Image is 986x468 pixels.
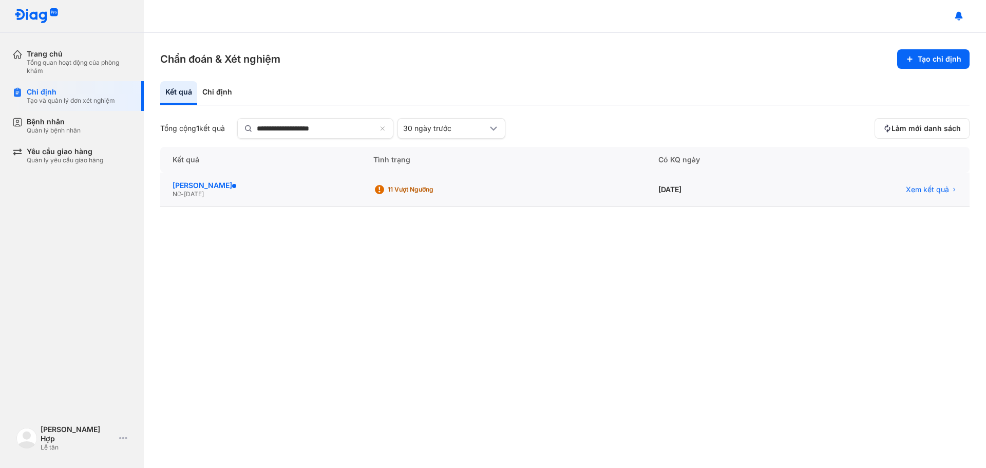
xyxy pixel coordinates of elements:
[27,59,131,75] div: Tổng quan hoạt động của phòng khám
[897,49,970,69] button: Tạo chỉ định
[388,185,470,194] div: 11 Vượt ngưỡng
[160,124,225,133] div: Tổng cộng kết quả
[27,87,115,97] div: Chỉ định
[27,117,81,126] div: Bệnh nhân
[160,81,197,105] div: Kết quả
[27,49,131,59] div: Trang chủ
[875,118,970,139] button: Làm mới danh sách
[361,147,646,173] div: Tình trạng
[160,147,361,173] div: Kết quả
[173,181,349,190] div: [PERSON_NAME]
[196,124,199,133] span: 1
[14,8,59,24] img: logo
[41,425,115,443] div: [PERSON_NAME] Hợp
[27,156,103,164] div: Quản lý yêu cầu giao hàng
[184,190,204,198] span: [DATE]
[646,147,797,173] div: Có KQ ngày
[173,190,181,198] span: Nữ
[646,173,797,207] div: [DATE]
[27,97,115,105] div: Tạo và quản lý đơn xét nghiệm
[181,190,184,198] span: -
[41,443,115,452] div: Lễ tân
[16,428,37,448] img: logo
[27,126,81,135] div: Quản lý bệnh nhân
[160,52,280,66] h3: Chẩn đoán & Xét nghiệm
[892,124,961,133] span: Làm mới danh sách
[403,124,487,133] div: 30 ngày trước
[27,147,103,156] div: Yêu cầu giao hàng
[197,81,237,105] div: Chỉ định
[906,185,949,194] span: Xem kết quả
